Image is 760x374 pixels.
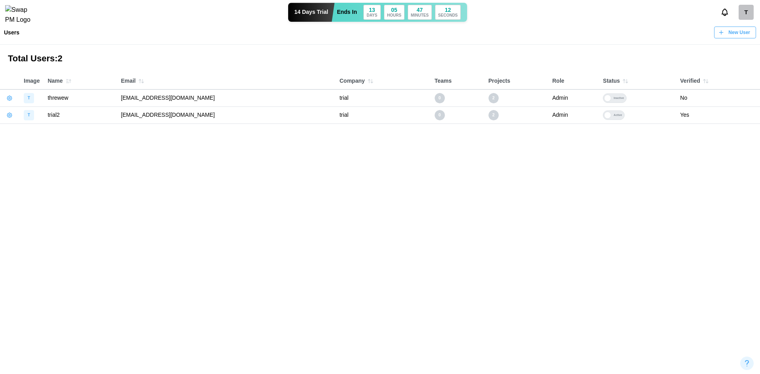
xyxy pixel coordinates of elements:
div: 0 [435,110,445,120]
div: 47 [417,7,423,13]
div: Users [4,30,19,35]
div: MINUTES [411,13,429,17]
img: Swap PM Logo [5,5,37,25]
td: trial [336,89,431,106]
div: Verified [680,76,756,87]
div: Name [47,76,113,87]
td: No [676,89,760,106]
td: [EMAIL_ADDRESS][DOMAIN_NAME] [117,89,335,106]
button: Notifications [718,6,731,19]
div: Email [121,76,331,87]
div: 13 [369,7,375,13]
h3: Total Users: 2 [8,53,752,65]
td: trial [336,106,431,123]
div: threwew [47,94,113,103]
div: SECONDS [438,13,458,17]
div: Projects [488,77,545,85]
td: [EMAIL_ADDRESS][DOMAIN_NAME] [117,106,335,123]
div: 14 Days Trial [288,3,335,22]
div: 2 [488,110,499,120]
div: Image [24,77,40,85]
div: Role [552,77,595,85]
div: image [24,93,34,103]
div: Active [611,111,624,120]
div: DAYS [367,13,377,17]
div: Ends In [337,8,357,17]
div: Teams [435,77,481,85]
button: New User [714,27,756,38]
a: trial2 [739,5,754,20]
div: Status [603,76,672,87]
span: New User [728,27,750,38]
div: 12 [445,7,451,13]
div: Company [340,76,427,87]
div: image [24,110,34,120]
div: HOURS [387,13,401,17]
div: 2 [488,93,499,103]
div: trial2 [47,111,113,120]
div: 0 [435,93,445,103]
div: 05 [391,7,397,13]
div: T [739,5,754,20]
div: Admin [552,94,595,103]
div: Admin [552,111,595,120]
div: Inactive [611,94,626,103]
td: Yes [676,106,760,123]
